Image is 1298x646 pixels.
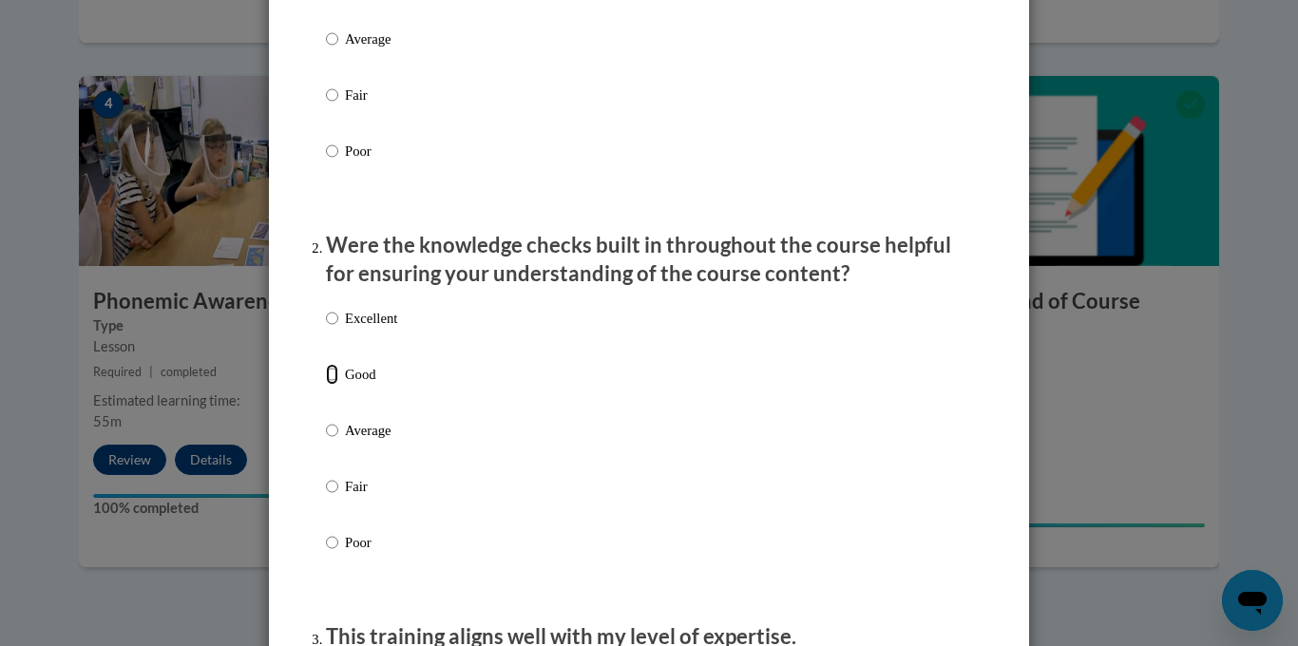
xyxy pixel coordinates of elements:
p: Poor [345,141,397,161]
p: Fair [345,476,397,497]
input: Average [326,28,338,49]
input: Average [326,420,338,441]
input: Poor [326,532,338,553]
input: Fair [326,85,338,105]
p: Good [345,364,397,385]
p: Average [345,420,397,441]
input: Good [326,364,338,385]
p: Fair [345,85,397,105]
p: Were the knowledge checks built in throughout the course helpful for ensuring your understanding ... [326,231,972,290]
input: Excellent [326,308,338,329]
p: Poor [345,532,397,553]
input: Fair [326,476,338,497]
input: Poor [326,141,338,161]
p: Average [345,28,397,49]
p: Excellent [345,308,397,329]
